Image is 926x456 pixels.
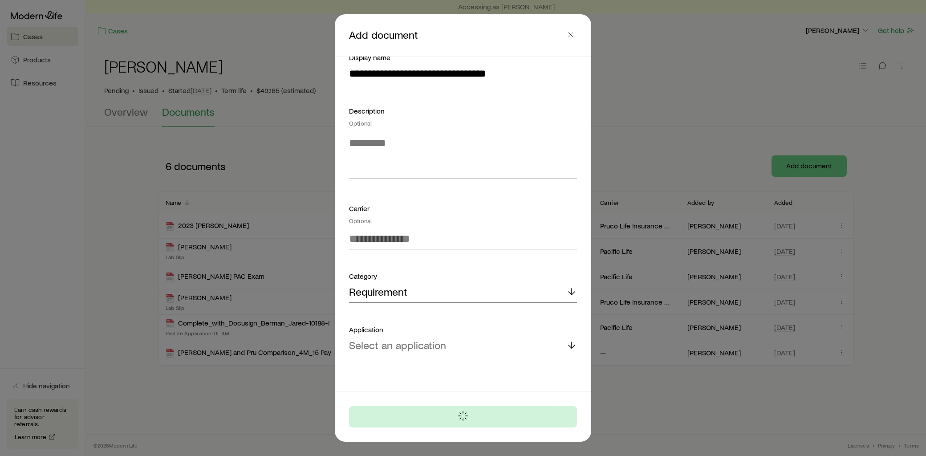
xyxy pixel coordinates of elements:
[349,217,577,224] div: Optional
[349,120,577,127] div: Optional
[349,106,577,127] div: Description
[349,271,577,281] div: Category
[349,203,577,224] div: Carrier
[349,339,446,351] p: Select an application
[349,285,407,298] p: Requirement
[349,28,565,42] p: Add document
[349,52,577,63] div: Display name
[349,324,577,335] div: Application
